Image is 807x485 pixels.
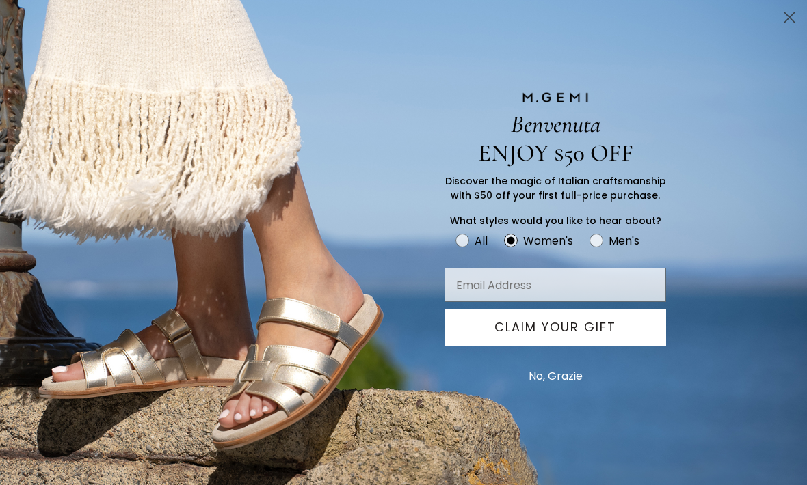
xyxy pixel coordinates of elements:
button: CLAIM YOUR GIFT [445,309,666,346]
div: Women's [523,232,573,249]
span: Benvenuta [511,110,600,139]
img: M.GEMI [521,92,590,104]
button: Close dialog [778,5,802,29]
span: ENJOY $50 OFF [478,139,633,167]
div: Men's [609,232,639,249]
button: No, Grazie [522,359,590,393]
span: Discover the magic of Italian craftsmanship with $50 off your first full-price purchase. [445,174,666,202]
input: Email Address [445,268,666,302]
span: What styles would you like to hear about? [450,214,661,227]
div: All [475,232,488,249]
